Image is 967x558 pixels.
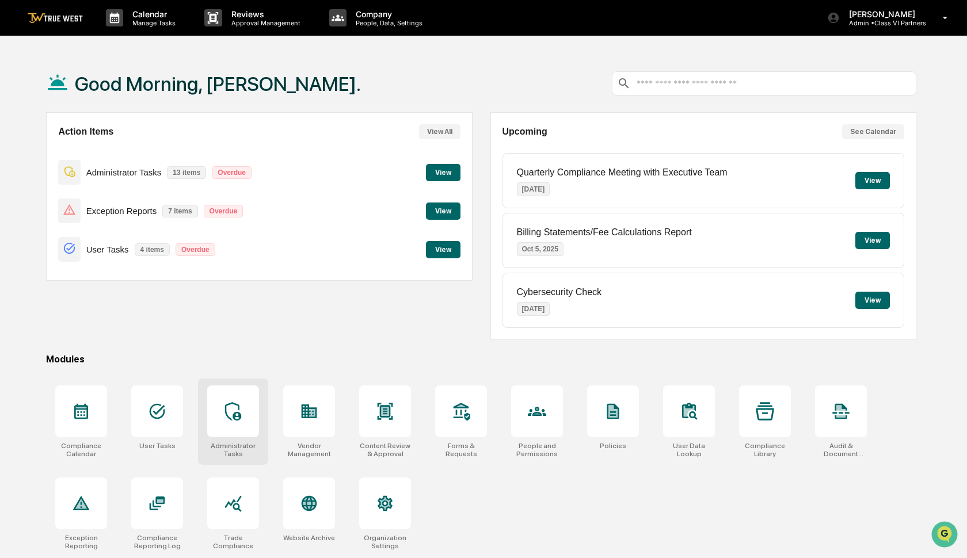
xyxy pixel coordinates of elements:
[511,442,563,458] div: People and Permissions
[426,202,460,220] button: View
[207,534,259,550] div: Trade Compliance
[842,124,904,139] button: See Calendar
[123,19,181,27] p: Manage Tasks
[55,534,107,550] div: Exception Reporting
[135,243,170,256] p: 4 items
[86,206,157,216] p: Exception Reports
[196,91,210,105] button: Start new chat
[207,442,259,458] div: Administrator Tasks
[12,168,21,177] div: 🔎
[517,242,564,256] p: Oct 5, 2025
[739,442,791,458] div: Compliance Library
[426,205,460,216] a: View
[39,88,189,100] div: Start new chat
[115,195,139,204] span: Pylon
[815,442,867,458] div: Audit & Document Logs
[855,232,890,249] button: View
[162,205,197,217] p: 7 items
[86,167,162,177] p: Administrator Tasks
[12,88,32,109] img: 1746055101610-c473b297-6a78-478c-a979-82029cc54cd1
[930,520,961,551] iframe: Open customer support
[855,292,890,309] button: View
[139,442,176,450] div: User Tasks
[79,140,147,161] a: 🗄️Attestations
[502,127,547,137] h2: Upcoming
[840,19,926,27] p: Admin • Class VI Partners
[283,534,335,542] div: Website Archive
[347,9,428,19] p: Company
[12,24,210,43] p: How can we help?
[46,354,916,365] div: Modules
[75,72,361,95] h1: Good Morning, [PERSON_NAME].
[12,146,21,155] div: 🖐️
[86,244,129,254] p: User Tasks
[28,13,83,24] img: logo
[55,442,107,458] div: Compliance Calendar
[167,166,206,179] p: 13 items
[426,164,460,181] button: View
[663,442,715,458] div: User Data Lookup
[359,442,411,458] div: Content Review & Approval
[359,534,411,550] div: Organization Settings
[58,127,113,137] h2: Action Items
[123,9,181,19] p: Calendar
[204,205,243,217] p: Overdue
[23,167,73,178] span: Data Lookup
[517,167,728,178] p: Quarterly Compliance Meeting with Executive Team
[600,442,626,450] div: Policies
[426,243,460,254] a: View
[419,124,460,139] button: View All
[517,287,602,297] p: Cybersecurity Check
[517,182,550,196] p: [DATE]
[517,302,550,316] p: [DATE]
[435,442,487,458] div: Forms & Requests
[855,172,890,189] button: View
[39,100,146,109] div: We're available if you need us!
[222,19,306,27] p: Approval Management
[23,145,74,156] span: Preclearance
[426,241,460,258] button: View
[517,227,692,238] p: Billing Statements/Fee Calculations Report
[283,442,335,458] div: Vendor Management
[7,140,79,161] a: 🖐️Preclearance
[347,19,428,27] p: People, Data, Settings
[83,146,93,155] div: 🗄️
[426,166,460,177] a: View
[81,194,139,204] a: Powered byPylon
[131,534,183,550] div: Compliance Reporting Log
[212,166,252,179] p: Overdue
[222,9,306,19] p: Reviews
[840,9,926,19] p: [PERSON_NAME]
[95,145,143,156] span: Attestations
[176,243,215,256] p: Overdue
[7,162,77,183] a: 🔎Data Lookup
